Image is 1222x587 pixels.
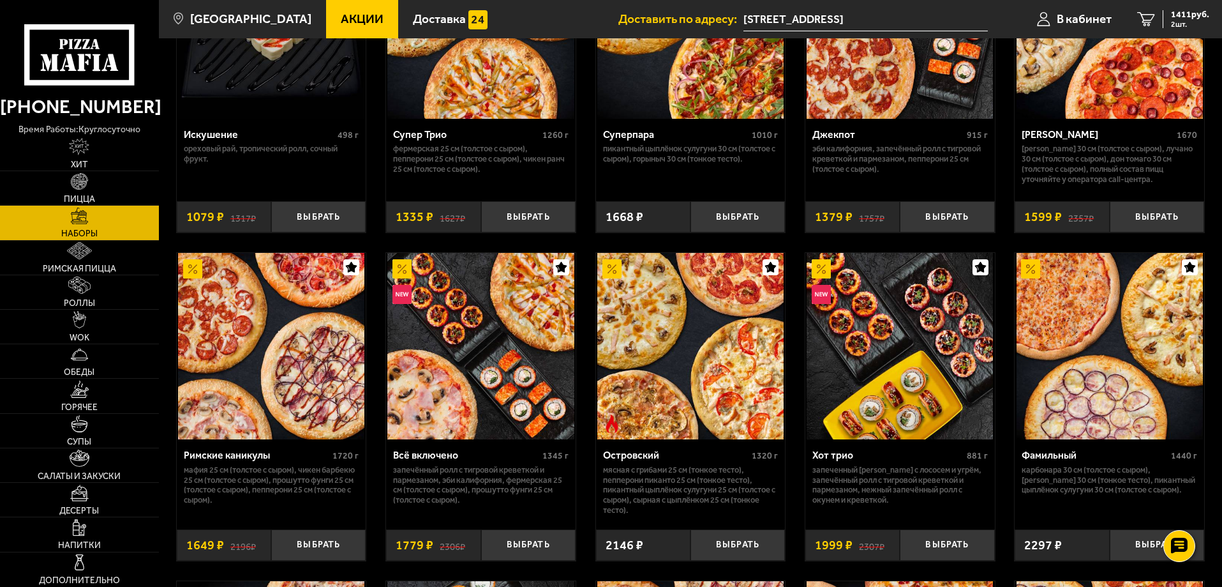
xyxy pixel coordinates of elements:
img: Хот трио [807,253,993,439]
div: Суперпара [603,128,749,141]
span: Доставка [413,13,466,25]
span: 1999 ₽ [815,539,853,552]
img: Всё включено [387,253,574,439]
span: Дополнительно [39,576,120,585]
img: 15daf4d41897b9f0e9f617042186c801.svg [468,10,488,29]
s: 2357 ₽ [1068,211,1094,224]
span: Акции [341,13,384,25]
span: 1599 ₽ [1024,211,1062,224]
span: 1670 [1177,130,1197,141]
img: Новинка [392,285,412,304]
span: 498 г [338,130,359,141]
button: Выбрать [481,201,576,233]
span: 1649 ₽ [186,539,224,552]
img: Акционный [602,259,622,278]
span: Доставить по адресу: [618,13,743,25]
span: Римская пицца [43,264,116,273]
span: 1720 г [332,450,359,461]
button: Выбрать [900,201,994,233]
span: 1335 ₽ [396,211,433,224]
img: Акционный [183,259,202,278]
div: Искушение [184,128,335,141]
div: Хот трио [812,449,964,461]
p: [PERSON_NAME] 30 см (толстое с сыром), Лучано 30 см (толстое с сыром), Дон Томаго 30 см (толстое ... [1022,144,1197,185]
input: Ваш адрес доставки [743,8,988,31]
img: Островский [597,253,784,439]
div: Римские каникулы [184,449,330,461]
span: [GEOGRAPHIC_DATA] [190,13,311,25]
div: Островский [603,449,749,461]
span: 1260 г [542,130,569,141]
span: 2 шт. [1171,20,1209,28]
s: 1757 ₽ [859,211,884,224]
span: В кабинет [1057,13,1112,25]
span: WOK [70,333,89,342]
img: Острое блюдо [602,415,622,434]
img: Акционный [812,259,831,278]
s: 1317 ₽ [230,211,256,224]
span: 1345 г [542,450,569,461]
div: [PERSON_NAME] [1022,128,1174,141]
a: АкционныйФамильный [1015,253,1204,439]
s: 2306 ₽ [440,539,465,552]
p: Ореховый рай, Тропический ролл, Сочный фрукт. [184,144,359,164]
p: Запеченный [PERSON_NAME] с лососем и угрём, Запечённый ролл с тигровой креветкой и пармезаном, Не... [812,465,988,506]
a: АкционныйРимские каникулы [177,253,366,439]
div: Супер Трио [393,128,539,141]
span: 1079 ₽ [186,211,224,224]
p: Фермерская 25 см (толстое с сыром), Пепперони 25 см (толстое с сыром), Чикен Ранч 25 см (толстое ... [393,144,569,174]
span: 1379 ₽ [815,211,853,224]
span: проспект Будённого, 19к2 [743,8,988,31]
a: АкционныйНовинкаХот трио [805,253,995,439]
span: 1440 г [1171,450,1197,461]
span: 1411 руб. [1171,10,1209,19]
span: 2146 ₽ [606,539,643,552]
img: Римские каникулы [178,253,364,439]
div: Фамильный [1022,449,1168,461]
span: 1779 ₽ [396,539,433,552]
span: Салаты и закуски [38,472,121,481]
img: Фамильный [1017,253,1203,439]
div: Джекпот [812,128,964,141]
span: Хит [71,160,88,169]
p: Эби Калифорния, Запечённый ролл с тигровой креветкой и пармезаном, Пепперони 25 см (толстое с сыр... [812,144,988,174]
s: 2196 ₽ [230,539,256,552]
span: Напитки [58,541,101,550]
button: Выбрать [271,201,366,233]
span: Наборы [61,229,98,238]
a: АкционныйОстрое блюдоОстровский [596,253,786,439]
span: Обеды [64,368,94,377]
span: 881 г [967,450,988,461]
span: 1668 ₽ [606,211,643,224]
button: Выбрать [690,201,785,233]
div: Всё включено [393,449,539,461]
p: Мафия 25 см (толстое с сыром), Чикен Барбекю 25 см (толстое с сыром), Прошутто Фунги 25 см (толст... [184,465,359,506]
img: Акционный [1021,259,1040,278]
p: Мясная с грибами 25 см (тонкое тесто), Пепперони Пиканто 25 см (тонкое тесто), Пикантный цыплёнок... [603,465,779,516]
s: 2307 ₽ [859,539,884,552]
span: Десерты [59,507,99,515]
button: Выбрать [481,530,576,561]
span: Пицца [64,195,95,204]
button: Выбрать [1110,201,1204,233]
button: Выбрать [690,530,785,561]
span: 2297 ₽ [1024,539,1062,552]
s: 1627 ₽ [440,211,465,224]
span: 1010 г [752,130,778,141]
span: Роллы [64,299,95,308]
button: Выбрать [271,530,366,561]
a: АкционныйНовинкаВсё включено [386,253,576,439]
p: Карбонара 30 см (толстое с сыром), [PERSON_NAME] 30 см (тонкое тесто), Пикантный цыплёнок сулугун... [1022,465,1197,496]
img: Акционный [392,259,412,278]
span: Супы [67,438,91,446]
p: Запечённый ролл с тигровой креветкой и пармезаном, Эби Калифорния, Фермерская 25 см (толстое с сы... [393,465,569,506]
p: Пикантный цыплёнок сулугуни 30 см (толстое с сыром), Горыныч 30 см (тонкое тесто). [603,144,779,164]
span: 1320 г [752,450,778,461]
button: Выбрать [1110,530,1204,561]
button: Выбрать [900,530,994,561]
img: Новинка [812,285,831,304]
span: 915 г [967,130,988,141]
span: Горячее [61,403,98,412]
